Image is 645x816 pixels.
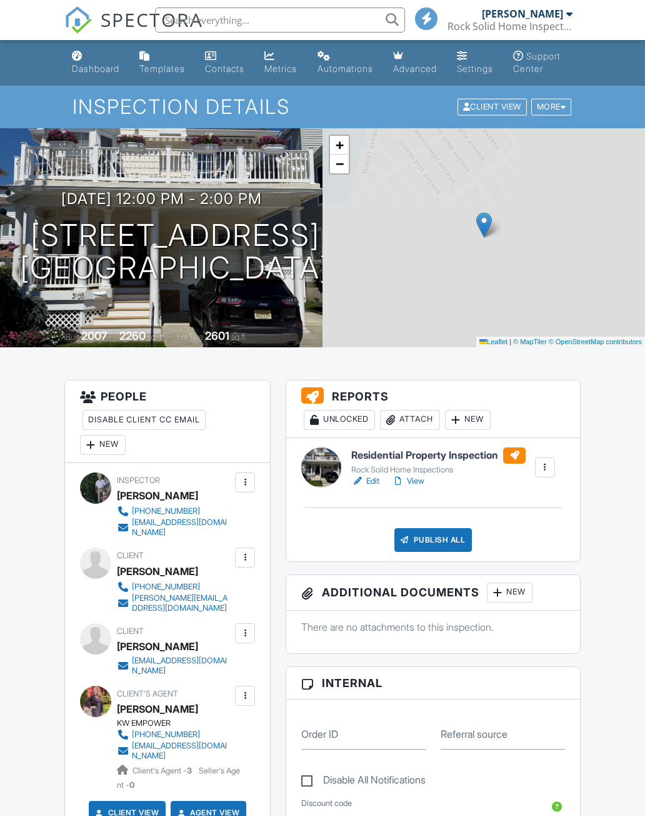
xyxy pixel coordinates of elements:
a: Dashboard [67,45,124,81]
span: Client [117,626,144,636]
div: Attach [380,410,440,430]
a: View [392,475,424,487]
h3: Internal [286,667,580,700]
img: Marker [476,212,492,238]
a: Metrics [259,45,302,81]
div: Automations [317,63,373,74]
span: + [336,137,344,153]
label: Order ID [301,727,338,741]
a: Templates [134,45,190,81]
a: Edit [351,475,379,487]
p: There are no attachments to this inspection. [301,620,565,634]
label: Discount code [301,798,352,809]
label: Referral source [441,727,507,741]
div: Support Center [513,51,561,74]
strong: 3 [187,766,192,775]
a: © OpenStreetMap contributors [549,338,642,345]
div: New [487,583,532,603]
div: [PERSON_NAME][EMAIL_ADDRESS][DOMAIN_NAME] [132,593,232,613]
a: Leaflet [479,338,507,345]
div: Metrics [264,63,297,74]
h3: Reports [286,380,580,438]
div: [PHONE_NUMBER] [132,506,200,516]
div: Client View [457,99,527,116]
a: [EMAIL_ADDRESS][DOMAIN_NAME] [117,656,232,676]
a: Support Center [508,45,578,81]
span: Client's Agent - [132,766,194,775]
div: [EMAIL_ADDRESS][DOMAIN_NAME] [132,518,232,538]
div: [PHONE_NUMBER] [132,582,200,592]
h3: People [65,380,270,463]
a: [EMAIL_ADDRESS][DOMAIN_NAME] [117,518,232,538]
h6: Residential Property Inspection [351,447,526,464]
div: [EMAIL_ADDRESS][DOMAIN_NAME] [132,741,232,761]
a: SPECTORA [64,17,203,43]
div: Advanced [393,63,437,74]
div: Rock Solid Home Inspections [351,465,526,475]
span: Seller's Agent - [117,766,240,789]
div: [PERSON_NAME] [117,486,198,505]
div: More [531,99,572,116]
span: Inspector [117,476,160,485]
div: New [445,410,491,430]
div: Dashboard [72,63,119,74]
a: Client View [456,101,530,111]
a: [PERSON_NAME] [117,700,198,718]
span: SPECTORA [101,6,203,33]
div: [PHONE_NUMBER] [132,730,200,740]
div: [PERSON_NAME] [117,637,198,656]
div: 2007 [81,329,107,342]
span: sq. ft. [147,332,165,342]
a: © MapTiler [513,338,547,345]
span: − [336,156,344,171]
a: [PHONE_NUMBER] [117,505,232,518]
h3: [DATE] 12:00 pm - 2:00 pm [61,190,262,207]
div: 2260 [119,329,146,342]
h1: Inspection Details [72,96,572,118]
div: [EMAIL_ADDRESS][DOMAIN_NAME] [132,656,232,676]
div: Templates [139,63,185,74]
div: [PERSON_NAME] [117,562,198,581]
div: [PERSON_NAME] [482,8,563,20]
a: Automations (Basic) [312,45,378,81]
a: Zoom in [330,136,349,155]
div: 2601 [205,329,229,342]
span: sq.ft. [231,332,247,342]
a: [PERSON_NAME][EMAIL_ADDRESS][DOMAIN_NAME] [117,593,232,613]
strong: 0 [129,780,134,790]
img: The Best Home Inspection Software - Spectora [64,6,92,34]
input: Search everything... [155,8,405,33]
span: Lot Size [177,332,203,342]
a: Contacts [200,45,249,81]
span: Client's Agent [117,689,178,698]
a: Residential Property Inspection Rock Solid Home Inspections [351,447,526,475]
div: New [80,435,126,455]
label: Disable All Notifications [301,774,426,790]
div: Publish All [394,528,472,552]
a: [PHONE_NUMBER] [117,728,232,741]
span: Client [117,551,144,560]
div: Rock Solid Home Inspections, LLC [447,20,572,33]
div: Contacts [205,63,244,74]
a: Zoom out [330,155,349,173]
a: Advanced [388,45,442,81]
a: Settings [452,45,498,81]
span: | [509,338,511,345]
span: Built [66,332,79,342]
h3: Additional Documents [286,575,580,611]
div: Settings [457,63,493,74]
a: [PHONE_NUMBER] [117,581,232,593]
div: Unlocked [304,410,375,430]
a: [EMAIL_ADDRESS][DOMAIN_NAME] [117,741,232,761]
div: KW EMPOWER [117,718,242,728]
div: Disable Client CC Email [82,410,206,430]
h1: [STREET_ADDRESS] [GEOGRAPHIC_DATA] [20,219,330,285]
